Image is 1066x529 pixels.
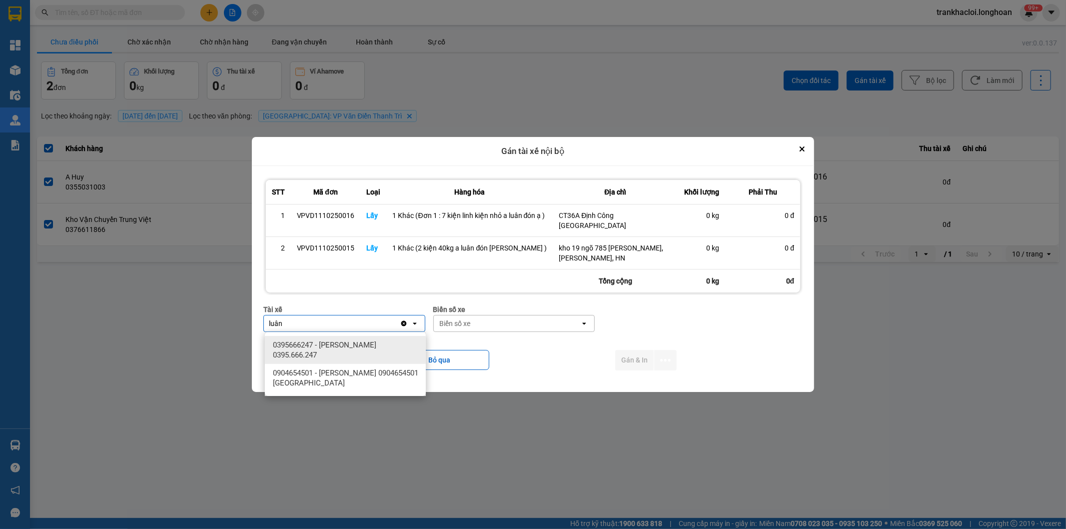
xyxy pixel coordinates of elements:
[393,210,547,220] div: 1 Khác (Đơn 1 : 7 kiện linh kiện nhỏ a luân đón ạ )
[393,243,547,253] div: 1 Khác (2 kiện 40kg a luân đón [PERSON_NAME] )
[272,210,285,220] div: 1
[731,210,794,220] div: 0 đ
[367,210,381,220] div: Lấy
[559,243,672,263] div: kho 19 ngõ 785 [PERSON_NAME], [PERSON_NAME], HN
[433,304,595,315] div: Biển số xe
[731,243,794,253] div: 0 đ
[678,269,725,292] div: 0 kg
[684,243,719,253] div: 0 kg
[297,186,355,198] div: Mã đơn
[580,319,588,327] svg: open
[731,186,794,198] div: Phải Thu
[559,186,672,198] div: Địa chỉ
[273,368,422,388] span: 0904654501 - [PERSON_NAME] 0904654501 [GEOGRAPHIC_DATA]
[265,332,426,396] ul: Menu
[252,137,815,392] div: dialog
[553,269,678,292] div: Tổng cộng
[297,243,355,253] div: VPVD1110250015
[684,186,719,198] div: Khối lượng
[400,319,408,327] svg: Clear value
[367,243,381,253] div: Lấy
[367,186,381,198] div: Loại
[796,143,808,155] button: Close
[297,210,355,220] div: VPVD1110250016
[263,304,425,315] div: Tài xế
[389,350,489,370] button: Bỏ qua
[273,340,422,360] span: 0395666247 - [PERSON_NAME] 0395.666.247
[725,269,800,292] div: 0đ
[272,243,285,253] div: 2
[559,210,672,230] div: CT36A Định Công [GEOGRAPHIC_DATA]
[440,318,471,328] div: Biển số xe
[411,319,419,327] svg: open
[684,210,719,220] div: 0 kg
[393,186,547,198] div: Hàng hóa
[252,137,815,166] div: Gán tài xế nội bộ
[615,350,654,370] button: Gán & In
[272,186,285,198] div: STT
